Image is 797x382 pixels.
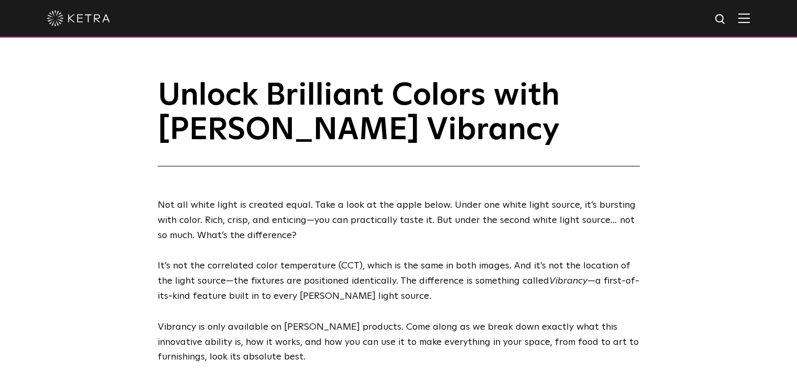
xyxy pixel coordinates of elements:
[158,78,640,166] h1: Unlock Brilliant Colors with [PERSON_NAME] Vibrancy
[158,259,640,304] p: It’s not the correlated color temperature (CCT), which is the same in both images. And it’s not t...
[714,13,727,26] img: search icon
[47,10,110,26] img: ketra-logo-2019-white
[738,13,750,23] img: Hamburger%20Nav.svg
[549,276,587,286] i: Vibrancy
[158,198,640,243] p: Not all white light is created equal. Take a look at the apple below. Under one white light sourc...
[158,320,640,365] p: Vibrancy is only available on [PERSON_NAME] products. Come along as we break down exactly what th...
